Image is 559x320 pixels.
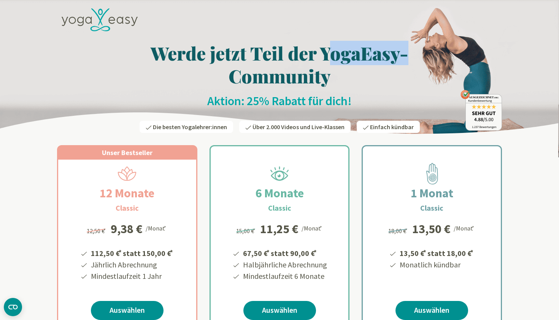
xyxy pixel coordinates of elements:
h3: Classic [268,202,291,214]
h2: 12 Monate [81,184,173,202]
a: Auswählen [91,301,164,320]
h2: Aktion: 25% Rabatt für dich! [57,93,502,109]
h2: 1 Monat [392,184,472,202]
li: Monatlich kündbar [399,259,475,270]
div: 9,38 € [111,223,143,235]
li: Jährlich Abrechnung [90,259,174,270]
div: 13,50 € [412,223,451,235]
li: 13,50 € statt 18,00 € [399,246,475,259]
span: 12,50 € [87,227,107,235]
div: /Monat [146,223,167,233]
li: Mindestlaufzeit 1 Jahr [90,270,174,282]
span: 18,00 € [388,227,408,235]
h2: 6 Monate [237,184,322,202]
span: Einfach kündbar [370,123,414,131]
div: 11,25 € [260,223,299,235]
h3: Classic [116,202,139,214]
li: Halbjährliche Abrechnung [242,259,327,270]
h1: Werde jetzt Teil der YogaEasy-Community [57,42,502,87]
li: 67,50 € statt 90,00 € [242,246,327,259]
span: Die besten Yogalehrer:innen [153,123,227,131]
button: CMP-Widget öffnen [4,298,22,316]
img: ausgezeichnet_badge.png [461,90,502,131]
span: 15,00 € [236,227,256,235]
div: /Monat [454,223,475,233]
a: Auswählen [243,301,316,320]
li: Mindestlaufzeit 6 Monate [242,270,327,282]
a: Auswählen [395,301,468,320]
div: /Monat [302,223,323,233]
span: Unser Bestseller [102,148,152,157]
li: 112,50 € statt 150,00 € [90,246,174,259]
h3: Classic [420,202,443,214]
span: Über 2.000 Videos und Live-Klassen [253,123,345,131]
